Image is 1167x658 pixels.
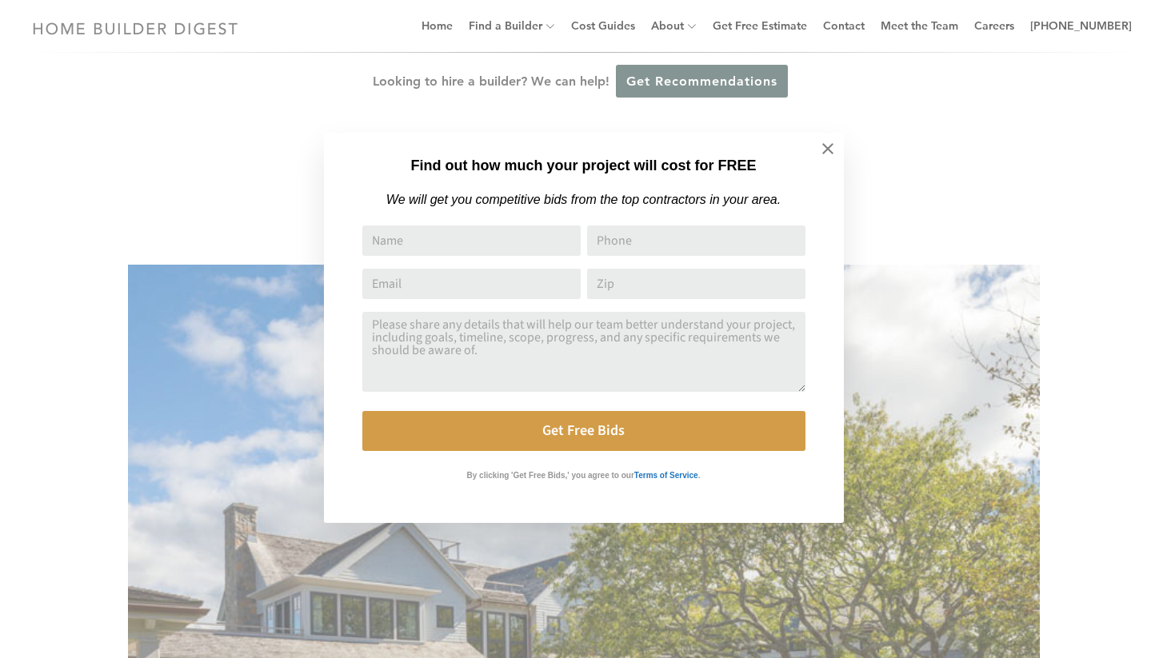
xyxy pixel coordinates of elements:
[467,471,634,480] strong: By clicking 'Get Free Bids,' you agree to our
[800,121,856,177] button: Close
[634,471,698,480] strong: Terms of Service
[386,193,781,206] em: We will get you competitive bids from the top contractors in your area.
[362,411,805,451] button: Get Free Bids
[410,158,756,173] strong: Find out how much your project will cost for FREE
[362,225,581,256] input: Name
[362,269,581,299] input: Email Address
[698,471,701,480] strong: .
[634,467,698,481] a: Terms of Service
[587,225,805,256] input: Phone
[362,312,805,392] textarea: Comment or Message
[860,543,1148,639] iframe: Drift Widget Chat Controller
[587,269,805,299] input: Zip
